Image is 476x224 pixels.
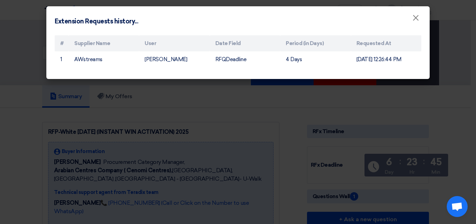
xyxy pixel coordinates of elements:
[69,35,139,52] th: Supplier Name
[280,51,351,68] td: 4 Days
[139,35,209,52] th: User
[55,35,69,52] th: #
[55,17,138,26] h4: Extension Requests history...
[407,11,425,25] button: Close
[210,35,280,52] th: Date Field
[412,13,419,27] span: ×
[280,35,351,52] th: Period (in Days)
[351,51,421,68] td: [DATE] 12:26:44 PM
[55,51,69,68] td: 1
[351,35,421,52] th: Requested At
[210,51,280,68] td: RFQDeadline
[447,196,468,217] div: Open chat
[139,51,209,68] td: [PERSON_NAME]
[69,51,139,68] td: AWstreams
